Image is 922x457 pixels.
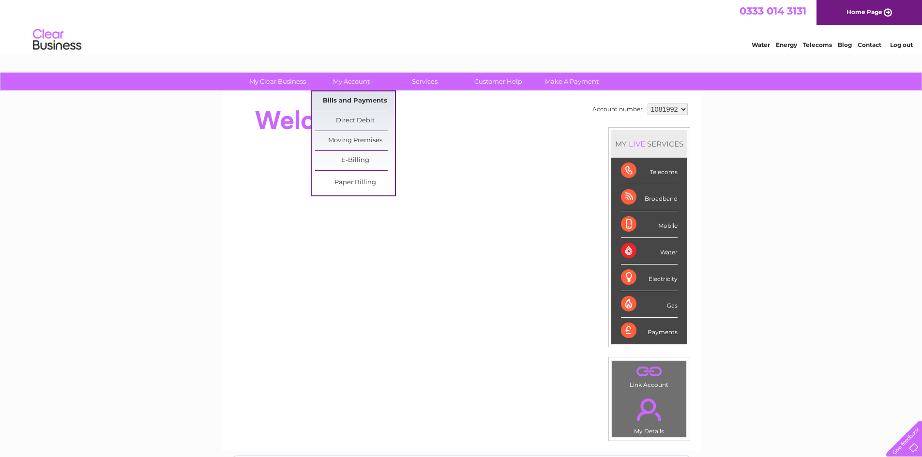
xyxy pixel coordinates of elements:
[590,101,645,118] td: Account number
[621,318,678,344] div: Payments
[858,41,881,48] a: Contact
[776,41,797,48] a: Energy
[621,265,678,291] div: Electricity
[315,91,395,111] a: Bills and Payments
[233,5,690,47] div: Clear Business is a trading name of Verastar Limited (registered in [GEOGRAPHIC_DATA] No. 3667643...
[621,211,678,238] div: Mobile
[621,238,678,265] div: Water
[315,151,395,170] a: E-Billing
[612,360,687,391] td: Link Account
[615,393,684,427] a: .
[532,73,612,90] a: Make A Payment
[32,25,82,55] img: logo.png
[752,41,770,48] a: Water
[458,73,538,90] a: Customer Help
[621,184,678,211] div: Broadband
[385,73,465,90] a: Services
[611,130,687,158] div: MY SERVICES
[315,173,395,192] a: Paper Billing
[612,390,687,438] td: My Details
[311,73,391,90] a: My Account
[890,41,913,48] a: Log out
[740,5,806,17] a: 0333 014 3131
[803,41,832,48] a: Telecoms
[621,291,678,318] div: Gas
[627,139,647,148] div: LIVE
[238,73,317,90] a: My Clear Business
[315,131,395,150] a: Moving Premises
[615,363,684,380] a: .
[621,158,678,184] div: Telecoms
[838,41,852,48] a: Blog
[315,111,395,131] a: Direct Debit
